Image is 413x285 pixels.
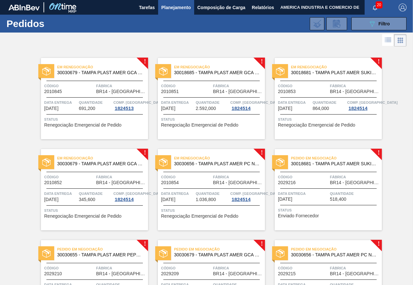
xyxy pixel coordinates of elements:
[174,70,260,75] span: 30018685 - TAMPA PLAST AMER GCA S/LINER
[96,83,146,89] span: Fábrica
[252,4,274,11] span: Relatórios
[291,246,382,252] span: Pedido em Negociação
[113,106,135,111] div: 1824513
[161,89,179,94] span: 2010851
[213,265,263,271] span: Fábrica
[96,89,146,94] span: BR14 - Curitibana
[276,249,284,258] img: status
[291,155,382,161] span: Pedido em Negociação
[278,99,311,106] span: Data entrega
[57,252,143,257] span: 30030655 - TAMPA PLAST AMER PEPSI ZERO NIV24
[313,106,329,111] span: 864,000
[161,123,238,128] span: Renegociação Emergencial de Pedido
[8,5,40,10] img: TNhmsLtSVTkK8tSr43FrP2fwEKptu5GPRR3wAAAABJRU5ErkJggg==
[44,116,146,123] span: Status
[230,106,252,111] div: 1824514
[265,58,382,139] a: !statusEm renegociação30018681 - TAMPA PLAST AMER SUKITA S/LINERCódigo2010853FábricaBR14 - [GEOGR...
[161,207,263,214] span: Status
[196,99,229,106] span: Quantidade
[161,4,191,11] span: Planejamento
[174,252,260,257] span: 30030679 - TAMPA PLAST AMER GCA ZERO NIV24
[44,271,62,276] span: 2029210
[161,271,179,276] span: 2029209
[230,99,281,106] span: Comp. Carga
[278,180,296,185] span: 2029216
[44,83,94,89] span: Código
[161,180,179,185] span: 2010854
[161,116,263,123] span: Status
[230,197,252,202] div: 1824514
[313,99,346,106] span: Quantidade
[96,180,146,185] span: BR14 - Curitibana
[196,106,216,111] span: 2.592,000
[379,21,390,26] span: Filtro
[44,174,94,180] span: Código
[330,174,380,180] span: Fábrica
[79,197,95,202] span: 345,600
[197,4,245,11] span: Composição de Carga
[174,246,265,252] span: Pedido em Negociação
[6,20,96,27] h1: Pedidos
[347,99,380,111] a: Comp. [GEOGRAPHIC_DATA]1824514
[148,149,265,230] a: !statusEm renegociação30030656 - TAMPA PLAST AMER PC NIV24Código2010854FábricaBR14 - [GEOGRAPHIC_...
[278,106,292,111] span: 25/09/2025
[278,213,319,218] span: Enviado Fornecedor
[161,83,211,89] span: Código
[159,158,168,167] img: status
[394,34,407,47] div: Visão em Cards
[330,265,380,271] span: Fábrica
[161,197,175,202] span: 25/09/2025
[44,180,62,185] span: 2010852
[161,214,238,219] span: Renegociação Emergencial de Pedido
[148,58,265,139] a: !statusEm renegociação30018685 - TAMPA PLAST AMER GCA S/LINERCódigo2010851FábricaBR14 - [GEOGRAPH...
[278,265,328,271] span: Código
[278,89,296,94] span: 2010853
[161,106,175,111] span: 25/09/2025
[113,197,135,202] div: 1824514
[326,17,347,30] div: Solicitação de Revisão de Pedidos
[174,155,265,161] span: Em renegociação
[161,265,211,271] span: Código
[330,197,346,202] span: 518,400
[278,197,292,202] span: 02/10/2025
[113,190,164,197] span: Comp. Carga
[291,64,382,70] span: Em renegociação
[213,174,263,180] span: Fábrica
[330,190,380,197] span: Quantidade
[230,190,263,202] a: Comp. [GEOGRAPHIC_DATA]1824514
[113,99,146,111] a: Comp. [GEOGRAPHIC_DATA]1824513
[399,4,407,11] img: Logout
[44,106,58,111] span: 07/09/2025
[278,207,380,213] span: Status
[330,271,380,276] span: BR14 - Curitibana
[291,161,377,166] span: 30018681 - TAMPA PLAST AMER SUKITA S/LINER
[44,99,77,106] span: Data entrega
[196,190,229,197] span: Quantidade
[42,249,51,258] img: status
[44,89,62,94] span: 2010845
[276,67,284,75] img: status
[161,99,194,106] span: Data entrega
[291,252,377,257] span: 30030656 - TAMPA PLAST AMER PC NIV24
[139,4,155,11] span: Tarefas
[310,17,324,30] div: Importar Negociações dos Pedidos
[276,158,284,167] img: status
[96,174,146,180] span: Fábrica
[265,149,382,230] a: !statusPedido em Negociação30018681 - TAMPA PLAST AMER SUKITA S/LINERCódigo2029216FábricaBR14 - [...
[57,64,148,70] span: Em renegociação
[159,249,168,258] img: status
[278,123,355,128] span: Renegociação Emergencial de Pedido
[174,161,260,166] span: 30030656 - TAMPA PLAST AMER PC NIV24
[213,83,263,89] span: Fábrica
[330,83,380,89] span: Fábrica
[79,106,95,111] span: 691,200
[42,67,51,75] img: status
[278,83,328,89] span: Código
[113,99,164,106] span: Comp. Carga
[44,197,58,202] span: 25/09/2025
[159,67,168,75] img: status
[230,190,281,197] span: Comp. Carga
[57,155,148,161] span: Em renegociação
[44,214,121,219] span: Renegociação Emergencial de Pedido
[347,99,397,106] span: Comp. Carga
